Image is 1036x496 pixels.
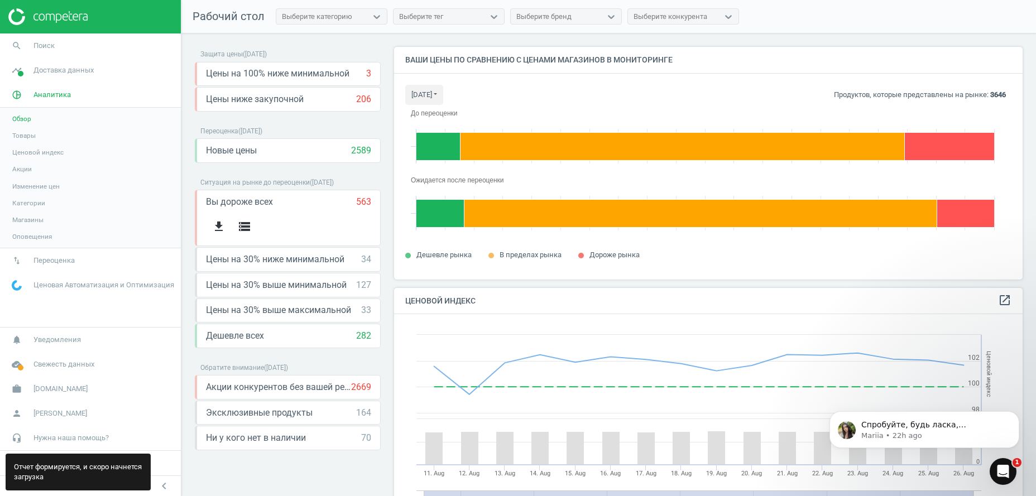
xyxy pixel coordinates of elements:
tspan: 21. Aug [777,470,798,477]
span: Ситуация на рынке до переоценки [200,179,310,186]
button: chevron_left [150,479,178,493]
span: Оповещения [12,232,52,241]
tspan: Ожидается после переоценки [411,176,504,184]
tspan: 12. Aug [459,470,479,477]
div: 70 [361,432,371,444]
div: Выберите категорию [282,12,352,22]
div: 206 [356,93,371,105]
span: Категории [12,199,45,208]
span: Эксклюзивные продукты [206,407,313,419]
span: Товары [12,131,36,140]
i: notifications [6,329,27,350]
text: 102 [968,354,980,362]
span: Переоценка [200,127,238,135]
div: 127 [356,279,371,291]
span: В пределах рынка [500,251,562,259]
div: Выберите тег [399,12,443,22]
i: open_in_new [998,293,1011,307]
tspan: 11. Aug [424,470,444,477]
div: 34 [361,253,371,266]
tspan: 22. Aug [812,470,833,477]
i: work [6,378,27,399]
tspan: До переоценки [411,109,457,117]
h4: Ценовой индекс [394,288,1023,314]
span: Новые цены [206,145,257,157]
b: 3646 [990,90,1006,99]
span: Магазины [12,215,44,224]
i: get_app [212,220,226,233]
span: Уведомления [33,335,81,345]
span: ( [DATE] ) [310,179,334,186]
img: ajHJNr6hYgQAAAAASUVORK5CYII= [8,8,88,25]
tspan: 14. Aug [530,470,550,477]
tspan: 13. Aug [495,470,515,477]
span: Изменение цен [12,182,60,191]
i: person [6,403,27,424]
span: Защита цены [200,50,243,58]
div: 3 [366,68,371,80]
span: Дороже рынка [589,251,640,259]
i: headset_mic [6,427,27,449]
div: Отчет формируется, и скоро начнется загрузка [6,454,151,490]
span: ( [DATE] ) [264,364,288,372]
h4: Ваши цены по сравнению с ценами магазинов в мониторинге [394,47,1023,73]
span: Доставка данных [33,65,94,75]
span: Ценовой индекс [12,148,64,157]
span: Нужна наша помощь? [33,433,109,443]
span: Акции [12,165,32,174]
div: 2589 [351,145,371,157]
span: Дешевле рынка [416,251,472,259]
tspan: 23. Aug [847,470,868,477]
div: Выберите конкурента [634,12,707,22]
iframe: Intercom notifications message [813,388,1036,466]
tspan: 16. Aug [600,470,621,477]
tspan: 17. Aug [636,470,656,477]
div: Выберите бренд [516,12,572,22]
button: storage [232,214,257,240]
span: Переоценка [33,256,75,266]
span: Цены на 30% выше максимальной [206,304,351,316]
span: Ни у кого нет в наличии [206,432,306,444]
tspan: 19. Aug [706,470,727,477]
span: Цены ниже закупочной [206,93,304,105]
i: search [6,35,27,56]
span: ( [DATE] ) [243,50,267,58]
tspan: 18. Aug [671,470,692,477]
i: pie_chart_outlined [6,84,27,105]
div: 282 [356,330,371,342]
iframe: Intercom live chat [990,458,1016,485]
span: Обратите внимание [200,364,264,372]
i: cloud_done [6,354,27,375]
span: Цены на 100% ниже минимальной [206,68,349,80]
a: open_in_new [998,293,1011,308]
tspan: 24. Aug [882,470,903,477]
span: Цены на 30% выше минимальной [206,279,347,291]
button: [DATE] [405,85,443,105]
button: get_app [206,214,232,240]
i: chevron_left [157,479,171,493]
span: [DOMAIN_NAME] [33,384,88,394]
p: Продуктов, которые представлены на рынке: [834,90,1006,100]
div: 2669 [351,381,371,393]
span: Поиск [33,41,55,51]
span: [PERSON_NAME] [33,408,87,418]
text: 100 [968,379,980,387]
div: 164 [356,407,371,419]
span: Дешевле всех [206,330,264,342]
img: wGWNvw8QSZomAAAAABJRU5ErkJggg== [12,280,22,291]
span: Вы дороже всех [206,196,273,208]
tspan: 25. Aug [918,470,939,477]
span: Ценовая Автоматизация и Оптимизация [33,280,174,290]
span: Свежесть данных [33,359,94,369]
div: 33 [361,304,371,316]
tspan: 26. Aug [953,470,974,477]
tspan: Ценовой индекс [985,350,992,397]
span: 1 [1013,458,1021,467]
i: timeline [6,60,27,81]
i: storage [238,220,251,233]
span: Акции конкурентов без вашей реакции [206,381,351,393]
